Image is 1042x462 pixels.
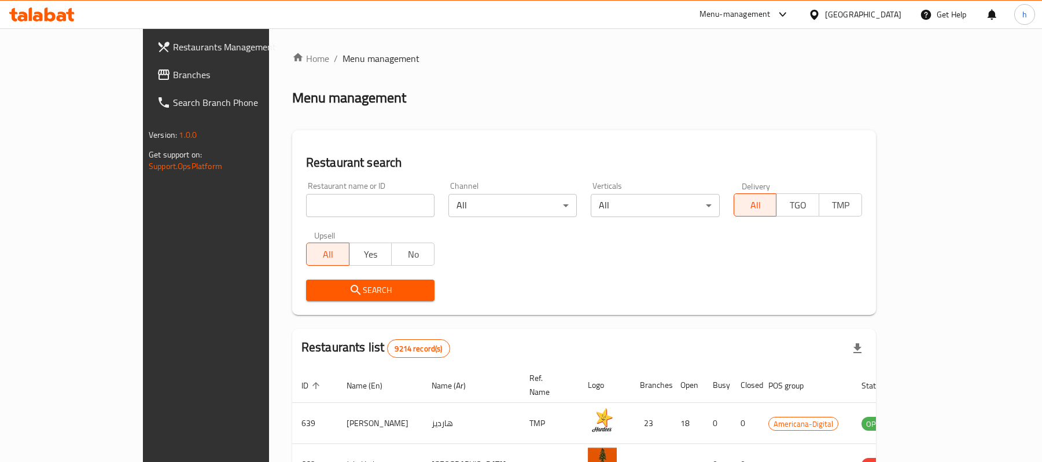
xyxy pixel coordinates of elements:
h2: Restaurants list [301,339,450,358]
button: Yes [349,243,392,266]
button: All [306,243,349,266]
div: Export file [844,335,871,362]
button: No [391,243,435,266]
span: TGO [781,197,815,214]
li: / [334,52,338,65]
button: All [734,193,777,217]
div: [GEOGRAPHIC_DATA] [825,8,901,21]
span: Name (Ar) [432,379,481,393]
span: h [1022,8,1027,21]
td: [PERSON_NAME] [337,403,422,444]
a: Support.OpsPlatform [149,159,222,174]
nav: breadcrumb [292,52,876,65]
button: Search [306,280,435,301]
img: Hardee's [588,406,617,435]
th: Open [671,368,704,403]
span: Yes [354,246,388,263]
span: All [739,197,772,214]
a: Branches [148,61,317,89]
td: TMP [520,403,579,444]
div: Menu-management [699,8,771,21]
td: 0 [704,403,731,444]
div: All [448,194,577,217]
span: Name (En) [347,379,397,393]
span: No [396,246,430,263]
span: Americana-Digital [769,417,838,431]
label: Upsell [314,231,336,239]
span: Branches [173,68,308,82]
span: Search [315,283,425,298]
label: Delivery [742,182,771,190]
input: Search for restaurant name or ID.. [306,194,435,217]
span: Restaurants Management [173,40,308,54]
th: Branches [631,368,671,403]
span: OPEN [861,417,890,431]
button: TMP [819,193,862,217]
span: POS group [768,379,819,393]
td: 0 [731,403,759,444]
th: Busy [704,368,731,403]
td: 23 [631,403,671,444]
span: Status [861,379,899,393]
div: Total records count [387,339,450,358]
span: TMP [824,197,857,214]
a: Restaurants Management [148,33,317,61]
span: 9214 record(s) [388,343,449,354]
h2: Menu management [292,89,406,107]
a: Search Branch Phone [148,89,317,116]
td: هارديز [422,403,520,444]
th: Closed [731,368,759,403]
span: Version: [149,127,177,142]
span: Get support on: [149,147,202,162]
span: 1.0.0 [179,127,197,142]
span: ID [301,379,323,393]
span: Search Branch Phone [173,96,308,109]
span: Menu management [343,52,419,65]
button: TGO [776,193,819,217]
h2: Restaurant search [306,154,862,171]
td: 18 [671,403,704,444]
span: Ref. Name [529,371,565,399]
span: All [311,246,345,263]
div: All [591,194,719,217]
th: Logo [579,368,631,403]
